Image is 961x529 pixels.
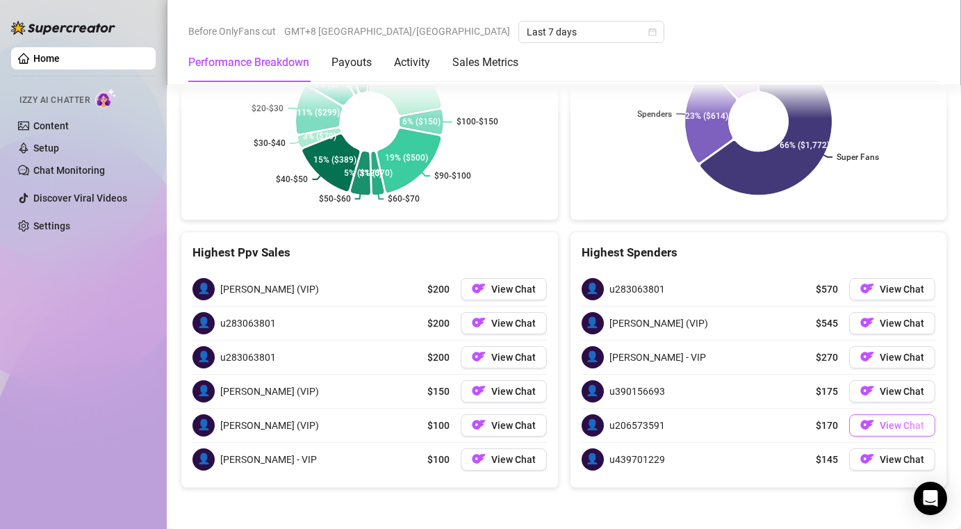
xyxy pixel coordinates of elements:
[427,350,450,365] span: $200
[648,28,657,36] span: calendar
[609,452,665,467] span: u439701229
[188,54,309,71] div: Performance Breakdown
[582,243,936,262] div: Highest Spenders
[427,282,450,297] span: $200
[427,452,450,467] span: $100
[472,384,486,398] img: OF
[461,346,547,368] button: OFView Chat
[816,350,838,365] span: $270
[461,448,547,471] button: OFView Chat
[860,282,874,295] img: OF
[11,21,115,35] img: logo-BBDzfeDw.svg
[860,316,874,329] img: OF
[220,350,276,365] span: u283063801
[849,414,935,437] button: OFView Chat
[491,352,536,363] span: View Chat
[33,220,70,231] a: Settings
[880,318,924,329] span: View Chat
[609,350,706,365] span: [PERSON_NAME] - VIP
[33,120,69,131] a: Content
[472,282,486,295] img: OF
[472,350,486,364] img: OF
[609,384,665,399] span: u390156693
[331,54,372,71] div: Payouts
[527,22,656,42] span: Last 7 days
[816,282,838,297] span: $570
[582,278,604,300] span: 👤
[914,482,947,515] div: Open Intercom Messenger
[461,414,547,437] a: OFView Chat
[220,316,276,331] span: u283063801
[254,138,286,148] text: $30-$40
[880,454,924,465] span: View Chat
[880,284,924,295] span: View Chat
[849,278,935,300] button: OFView Chat
[849,380,935,402] button: OFView Chat
[427,316,450,331] span: $200
[33,53,60,64] a: Home
[880,352,924,363] span: View Chat
[849,448,935,471] button: OFView Chat
[461,312,547,334] button: OFView Chat
[880,386,924,397] span: View Chat
[284,21,510,42] span: GMT+8 [GEOGRAPHIC_DATA]/[GEOGRAPHIC_DATA]
[427,418,450,433] span: $100
[95,88,117,108] img: AI Chatter
[816,452,838,467] span: $145
[491,454,536,465] span: View Chat
[491,318,536,329] span: View Chat
[220,282,319,297] span: [PERSON_NAME] (VIP)
[860,350,874,364] img: OF
[394,54,430,71] div: Activity
[457,117,498,127] text: $100-$150
[220,384,319,399] span: [PERSON_NAME] (VIP)
[220,418,319,433] span: [PERSON_NAME] (VIP)
[609,282,665,297] span: u283063801
[252,104,284,113] text: $20-$30
[188,21,276,42] span: Before OnlyFans cut
[276,174,308,184] text: $40-$50
[816,316,838,331] span: $545
[491,420,536,431] span: View Chat
[472,452,486,466] img: OF
[427,384,450,399] span: $150
[849,312,935,334] button: OFView Chat
[880,420,924,431] span: View Chat
[19,94,90,107] span: Izzy AI Chatter
[609,418,665,433] span: u206573591
[192,414,215,437] span: 👤
[860,384,874,398] img: OF
[837,152,879,162] text: Super Fans
[220,452,317,467] span: [PERSON_NAME] - VIP
[192,278,215,300] span: 👤
[491,386,536,397] span: View Chat
[33,193,127,204] a: Discover Viral Videos
[192,346,215,368] span: 👤
[472,418,486,432] img: OF
[461,380,547,402] button: OFView Chat
[192,448,215,471] span: 👤
[582,312,604,334] span: 👤
[319,194,351,204] text: $50-$60
[192,312,215,334] span: 👤
[582,380,604,402] span: 👤
[860,418,874,432] img: OF
[582,414,604,437] span: 👤
[192,243,547,262] div: Highest Ppv Sales
[388,194,420,204] text: $60-$70
[472,316,486,329] img: OF
[461,278,547,300] button: OFView Chat
[816,384,838,399] span: $175
[849,346,935,368] button: OFView Chat
[582,346,604,368] span: 👤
